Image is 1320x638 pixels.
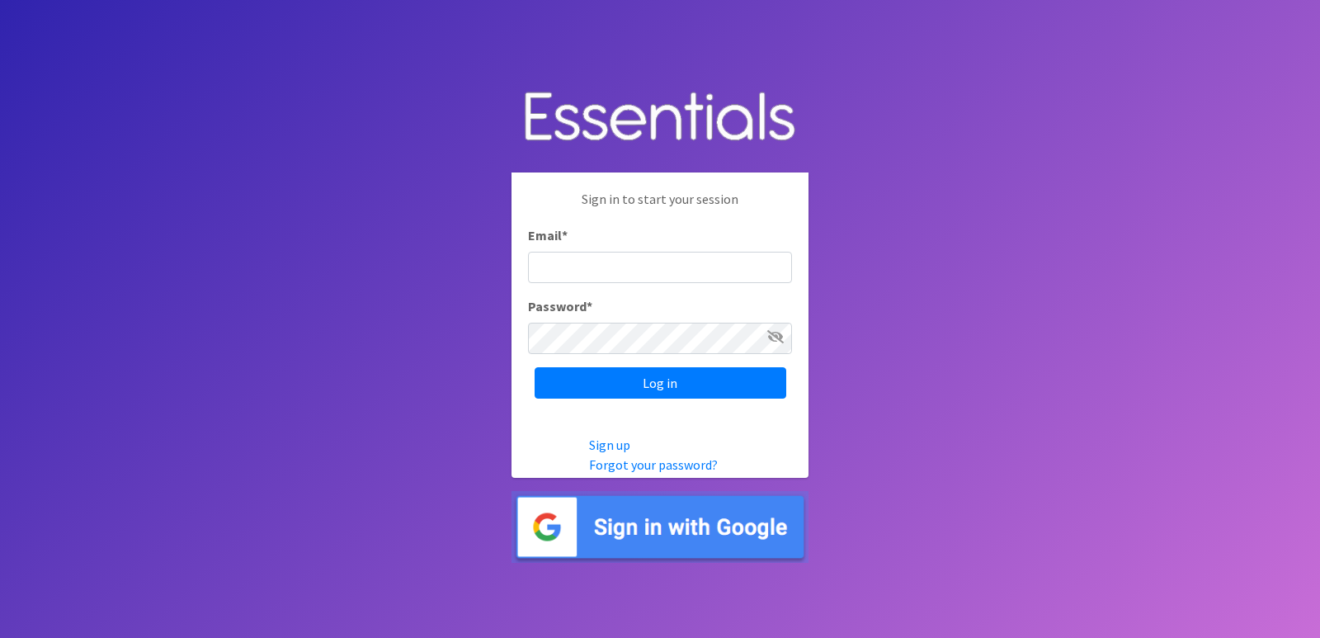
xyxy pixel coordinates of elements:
[528,189,792,225] p: Sign in to start your session
[589,437,630,453] a: Sign up
[535,367,786,399] input: Log in
[511,75,808,160] img: Human Essentials
[528,225,568,245] label: Email
[511,491,808,563] img: Sign in with Google
[589,456,718,473] a: Forgot your password?
[562,227,568,243] abbr: required
[528,296,592,316] label: Password
[587,298,592,314] abbr: required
